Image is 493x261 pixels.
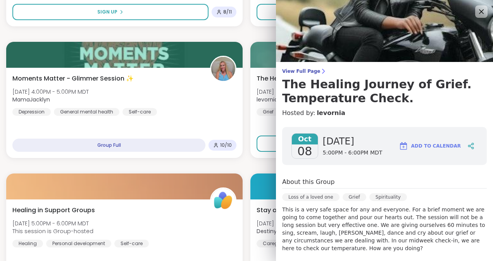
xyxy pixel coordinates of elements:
div: Self-care [114,240,149,247]
span: [DATE] 4:00PM - 5:00PM MDT [12,88,89,96]
span: 8 / 11 [223,9,232,15]
button: Sign Up [257,136,451,152]
span: Add to Calendar [411,143,461,149]
a: levornia [317,108,345,118]
span: 08 [297,144,312,158]
button: Sign Up [12,4,209,20]
div: General mental health [54,108,119,116]
span: Stay at Home Mom Support Group [257,206,365,215]
b: Destiny801 [257,227,285,235]
div: Self-care [122,108,157,116]
span: [DATE] 5:00PM - 6:30PM MDT [257,220,333,227]
span: [DATE] 5:00PM - 6:00PM MDT [257,88,333,96]
span: 10 / 10 [220,142,232,148]
span: This session is Group-hosted [12,227,93,235]
span: The Healing Journey of Grief. Temperature Check. [257,74,413,83]
span: 5:00PM - 6:00PM MDT [323,149,383,157]
span: Healing in Support Groups [12,206,95,215]
span: Sign Up [97,9,117,15]
span: [DATE] 5:00PM - 6:00PM MDT [12,220,93,227]
div: Group Full [12,139,205,152]
img: MamaJacklyn [211,57,235,81]
span: Oct [292,134,318,144]
div: Personal development [46,240,111,247]
div: Healing [12,240,43,247]
span: Moments Matter - Glimmer Session ✨ [12,74,134,83]
h4: Hosted by: [282,108,487,118]
h3: The Healing Journey of Grief. Temperature Check. [282,77,487,105]
img: ShareWell [211,189,235,213]
div: Grief [257,108,280,116]
b: MamaJacklyn [12,96,50,103]
div: Grief [343,193,366,201]
div: Depression [12,108,51,116]
p: This is a very safe space for any and everyone. For a brief moment we are going to come together ... [282,206,487,252]
span: [DATE] [323,135,383,148]
div: Caregiving [257,240,296,247]
a: View Full PageThe Healing Journey of Grief. Temperature Check. [282,68,487,105]
span: View Full Page [282,68,487,74]
button: Sign Up [257,4,450,20]
h4: About this Group [282,177,334,187]
button: Add to Calendar [395,137,464,155]
div: Loss of a loved one [282,193,340,201]
img: ShareWell Logomark [399,141,408,151]
div: Spirituality [369,193,407,201]
b: levornia [257,96,278,103]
